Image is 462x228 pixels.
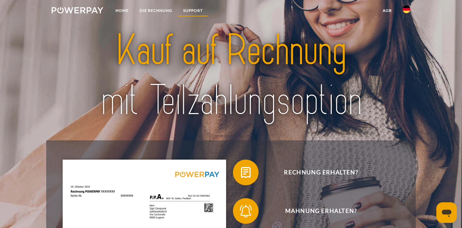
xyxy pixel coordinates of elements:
button: Rechnung erhalten? [233,160,400,185]
span: Mahnung erhalten? [243,198,400,224]
span: Rechnung erhalten? [243,160,400,185]
iframe: Schaltfläche zum Öffnen des Messaging-Fensters [436,202,457,223]
img: title-powerpay_de.svg [69,23,393,128]
a: SUPPORT [178,5,208,16]
a: agb [377,5,397,16]
button: Mahnung erhalten? [233,198,400,224]
a: DIE RECHNUNG [134,5,178,16]
a: Home [110,5,134,16]
img: logo-powerpay-white.svg [52,7,103,13]
img: qb_bill.svg [238,164,254,180]
img: de [403,5,410,13]
img: qb_bell.svg [238,203,254,219]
